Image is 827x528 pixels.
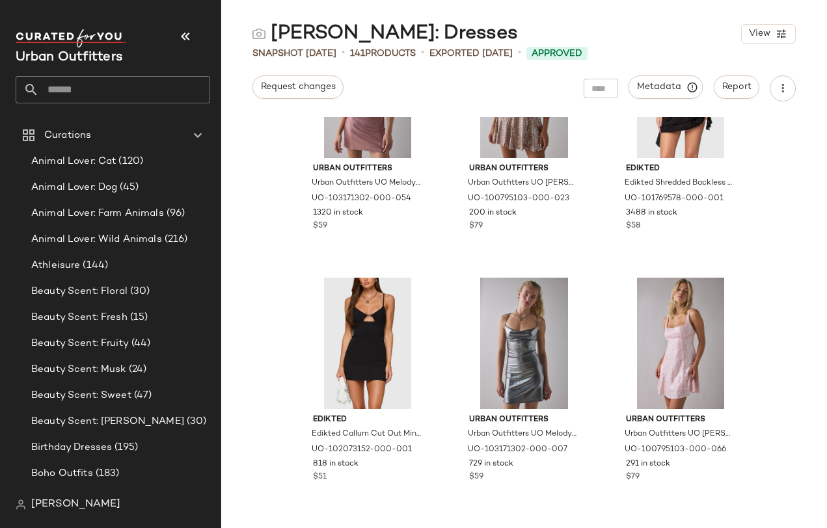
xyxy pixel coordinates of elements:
span: 818 in stock [313,458,359,470]
span: Beauty Scent: Musk [31,362,126,377]
span: (24) [126,362,147,377]
span: Metadata [636,81,696,93]
span: Urban Outfitters [313,163,423,175]
span: Urban Outfitters UO [PERSON_NAME] Open Back Fit-And-Flare Mini Dress in Taupe, Women's at Urban O... [468,178,578,189]
span: Beauty Scent: Fruity [31,336,129,351]
span: (216) [162,232,188,247]
span: Animal Lover: Dog [31,180,117,195]
span: (120) [116,154,143,169]
p: Exported [DATE] [429,47,513,60]
span: Beauty Scent: Floral [31,284,128,299]
span: Animal Lover: Wild Animals [31,232,162,247]
span: Curations [44,128,91,143]
span: 729 in stock [469,458,513,470]
span: $79 [626,471,640,483]
span: UO-100795103-000-066 [625,444,726,456]
span: Beauty Scent: [PERSON_NAME] [31,414,184,429]
img: svg%3e [252,27,265,40]
span: 200 in stock [469,207,517,219]
span: Current Company Name [16,51,122,64]
span: (47) [131,388,152,403]
span: Urban Outfitters [469,414,579,426]
span: Urban Outfitters [469,163,579,175]
span: [PERSON_NAME] [31,497,120,512]
span: UO-103171302-000-007 [468,444,567,456]
span: Snapshot [DATE] [252,47,336,60]
span: Animal Lover: Farm Animals [31,206,164,221]
span: Athleisure [31,258,80,273]
span: UO-100795103-000-023 [468,193,569,205]
span: 291 in stock [626,458,670,470]
span: $79 [469,220,483,232]
span: • [342,46,345,61]
button: Metadata [629,75,703,99]
span: Beauty Scent: Sweet [31,388,131,403]
span: Report [722,82,752,92]
span: Edikted Callum Cut Out Mini Dress in Black, Women's at Urban Outfitters [312,429,422,440]
span: 3488 in stock [626,207,677,219]
span: $59 [469,471,483,483]
img: 102073152_001_m [303,278,433,409]
span: Birthday Dresses [31,440,112,455]
span: (183) [93,466,120,481]
div: [PERSON_NAME]: Dresses [252,21,518,47]
span: UO-101769578-000-001 [625,193,724,205]
span: Urban Outfitters UO Melody Metallic Cowl Neck Strappy Back Mini Dress in Silver, Women's at Urban... [468,429,578,440]
span: (30) [128,284,150,299]
span: UO-103171302-000-054 [312,193,411,205]
span: Edikted [626,163,736,175]
img: 103171302_007_b [459,278,590,409]
span: (44) [129,336,151,351]
span: Request changes [260,82,336,92]
span: View [748,29,770,39]
button: Request changes [252,75,344,99]
span: (96) [164,206,185,221]
span: 1320 in stock [313,207,363,219]
span: Beauty Scent: Fresh [31,310,128,325]
span: $51 [313,471,327,483]
span: Urban Outfitters UO Melody Metallic Cowl Neck Strappy Back Mini Dress in Mauve, Women's at Urban ... [312,178,422,189]
span: $59 [313,220,327,232]
span: Urban Outfitters [626,414,736,426]
div: Products [350,47,416,60]
span: $58 [626,220,640,232]
span: (195) [112,440,138,455]
button: View [741,24,796,44]
span: (144) [80,258,108,273]
span: 141 [350,49,365,59]
span: Edikted [313,414,423,426]
span: Approved [532,47,582,60]
span: Animal Lover: Cat [31,154,116,169]
span: Boho Outfits [31,466,93,481]
button: Report [714,75,759,99]
img: svg%3e [16,499,26,510]
span: (45) [117,180,139,195]
span: Edikted Shredded Backless Halter Mini Dress in Black, Women's at Urban Outfitters [625,178,735,189]
span: • [518,46,521,61]
span: Urban Outfitters UO [PERSON_NAME] Open Back Fit-And-Flare Mini Dress in Pink, Women's at Urban Ou... [625,429,735,440]
span: UO-102073152-000-001 [312,444,412,456]
span: • [421,46,424,61]
span: (15) [128,310,148,325]
span: (30) [184,414,207,429]
img: cfy_white_logo.C9jOOHJF.svg [16,29,126,47]
img: 100795103_066_b [616,278,746,409]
